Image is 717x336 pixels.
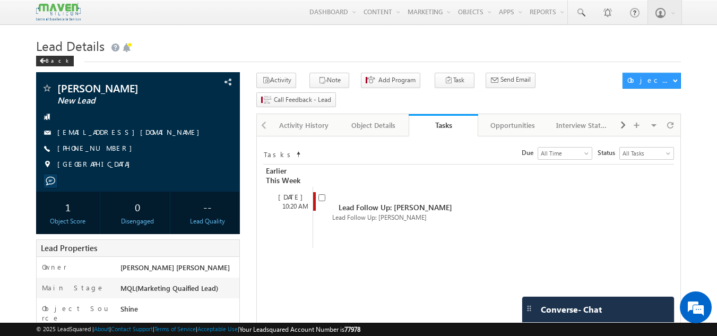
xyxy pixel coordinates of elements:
button: Call Feedback - Lead [256,92,336,108]
div: Object Score [39,217,98,226]
span: Call Feedback - Lead [274,95,331,105]
a: Activity History [270,114,339,136]
div: -- [178,197,237,217]
label: Object Source [42,304,110,323]
span: Lead Properties [41,243,97,253]
button: Note [309,73,349,88]
div: Lead Quality [178,217,237,226]
span: Sort Timeline [296,148,301,157]
button: Add Program [361,73,420,88]
div: MQL(Marketing Quaified Lead) [118,283,240,298]
a: All Tasks [619,147,674,160]
span: Send Email [500,75,531,84]
div: 10:20 AM [269,202,313,211]
span: [PERSON_NAME] [57,83,183,93]
div: Opportunities [487,119,538,132]
div: 0 [108,197,167,217]
span: Add Program [378,75,416,85]
div: Object Actions [627,75,672,85]
a: Interview Status [548,114,617,136]
a: Terms of Service [154,325,196,332]
span: New Lead [57,96,183,106]
span: Lead Follow Up: [PERSON_NAME] [332,213,427,221]
a: Object Details [339,114,409,136]
div: Back [36,56,74,66]
span: Lead Follow Up: [PERSON_NAME] [339,202,452,212]
a: [EMAIL_ADDRESS][DOMAIN_NAME] [57,127,205,136]
span: [PHONE_NUMBER] [57,143,137,154]
span: [PERSON_NAME] [PERSON_NAME] [120,263,230,272]
a: About [94,325,109,332]
div: [DATE] [269,192,313,202]
span: [GEOGRAPHIC_DATA] [57,159,135,170]
span: All Time [538,149,589,158]
a: All Time [538,147,592,160]
label: Owner [42,262,67,272]
div: 1 [39,197,98,217]
img: Custom Logo [36,3,81,21]
a: Contact Support [111,325,153,332]
img: carter-drag [525,304,533,313]
a: Tasks [409,114,478,136]
span: © 2025 LeadSquared | | | | | [36,324,360,334]
span: Converse - Chat [541,305,602,314]
div: Tasks [417,120,470,130]
td: Tasks [263,147,295,160]
div: Interview Status [556,119,608,132]
a: Opportunities [478,114,548,136]
button: Task [435,73,474,88]
div: Activity History [278,119,330,132]
div: Earlier This Week [263,165,312,187]
span: Your Leadsquared Account Number is [239,325,360,333]
div: Shine [118,304,240,318]
span: Lead Details [36,37,105,54]
span: All Tasks [620,149,671,158]
div: Object Details [348,119,399,132]
span: Status [598,148,619,158]
label: Main Stage [42,283,105,292]
button: Object Actions [623,73,681,89]
div: Disengaged [108,217,167,226]
span: 77978 [344,325,360,333]
button: Activity [256,73,296,88]
button: Send Email [486,73,535,88]
a: Back [36,55,79,64]
a: Acceptable Use [197,325,238,332]
span: Due [522,148,538,158]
